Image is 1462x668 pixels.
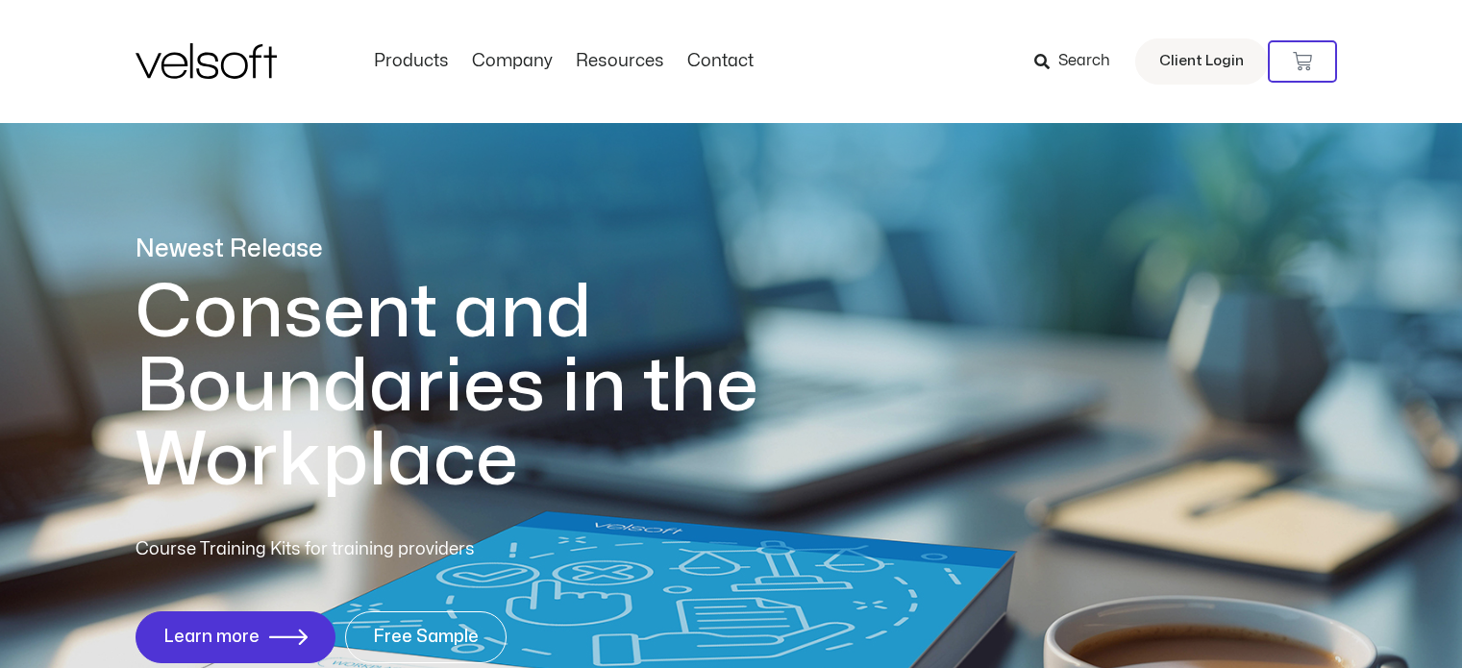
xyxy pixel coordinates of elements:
[460,51,564,72] a: CompanyMenu Toggle
[136,536,614,563] p: Course Training Kits for training providers
[345,611,507,663] a: Free Sample
[136,233,837,266] p: Newest Release
[1159,49,1244,74] span: Client Login
[676,51,765,72] a: ContactMenu Toggle
[136,43,277,79] img: Velsoft Training Materials
[136,276,837,498] h1: Consent and Boundaries in the Workplace
[1135,38,1268,85] a: Client Login
[373,628,479,647] span: Free Sample
[1034,45,1124,78] a: Search
[564,51,676,72] a: ResourcesMenu Toggle
[362,51,765,72] nav: Menu
[362,51,460,72] a: ProductsMenu Toggle
[136,611,335,663] a: Learn more
[1058,49,1110,74] span: Search
[163,628,260,647] span: Learn more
